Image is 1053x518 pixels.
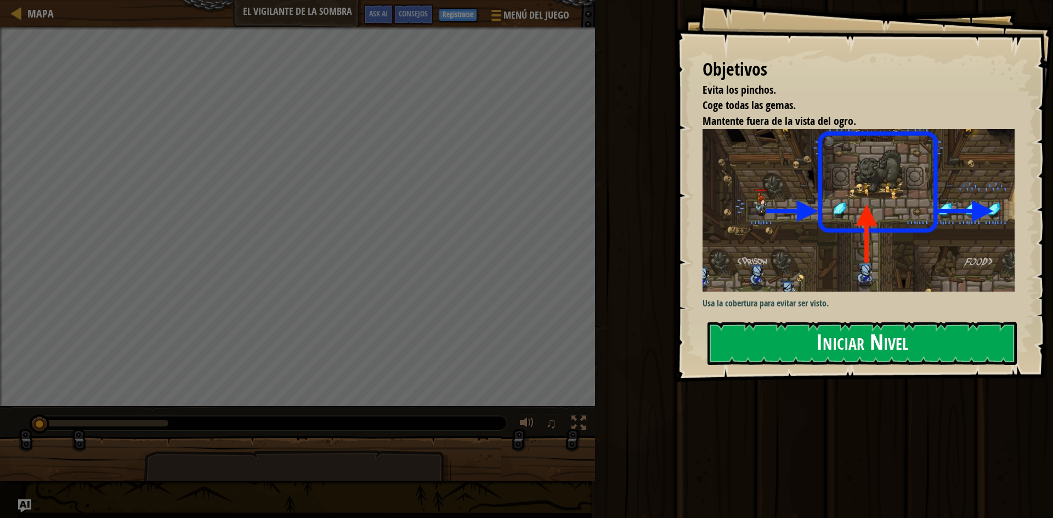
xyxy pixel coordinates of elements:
div: Objetivos [703,57,1015,82]
button: ♫ [544,413,562,436]
li: Coge todas las gemas. [689,98,1012,113]
span: Mapa [27,6,54,21]
a: Mapa [22,6,54,21]
button: Ask AI [364,4,393,25]
span: Consejos [399,8,428,19]
li: Mantente fuera de la vista del ogro. [689,113,1012,129]
button: Alterna pantalla completa. [568,413,590,436]
span: Menú del Juego [503,8,569,22]
img: Guardia sombría [703,129,1023,292]
li: Evita los pinchos. [689,82,1012,98]
button: Ajustar volúmen [516,413,538,436]
span: Coge todas las gemas. [703,98,796,112]
span: Mantente fuera de la vista del ogro. [703,113,856,128]
span: Ask AI [369,8,388,19]
span: ♫ [546,415,557,431]
button: Registrarse [439,8,477,21]
span: Evita los pinchos. [703,82,776,97]
p: Usa la cobertura para evitar ser visto. [703,297,1023,310]
button: Menú del Juego [483,4,576,30]
button: Ask AI [18,499,31,513]
button: Iniciar Nivel [707,322,1017,365]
